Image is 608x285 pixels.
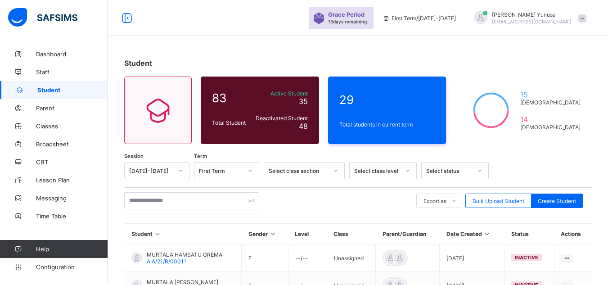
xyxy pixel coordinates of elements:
span: Export as [423,198,446,204]
img: sticker-purple.71386a28dfed39d6af7621340158ba97.svg [313,13,324,24]
th: Level [288,224,327,244]
span: Session [124,153,144,159]
span: inactive [515,254,538,261]
th: Date Created [440,224,504,244]
i: Sort in Ascending Order [269,231,277,237]
span: Create Student [538,198,576,204]
span: Term [194,153,207,159]
span: Active Student [254,90,308,97]
span: 29 [339,93,435,107]
span: 15 days remaining [328,19,367,24]
span: Broadsheet [36,140,108,148]
span: 15 [520,90,581,99]
span: 14 [520,115,581,124]
span: MURTALA HAMSATU GREMA [147,251,222,258]
span: [PERSON_NAME] Yunusa [492,11,572,18]
span: 83 [212,91,249,105]
span: Lesson Plan [36,176,108,184]
span: Dashboard [36,50,108,58]
span: Staff [36,68,108,76]
span: Help [36,245,108,253]
span: Grace Period [328,11,365,18]
i: Sort in Ascending Order [154,231,162,237]
span: CBT [36,158,108,166]
div: Total Student [210,117,252,128]
span: [DEMOGRAPHIC_DATA] [520,124,581,131]
span: Classes [36,122,108,130]
td: F [242,244,288,272]
div: Select status [426,167,472,174]
div: First Term [199,167,243,174]
span: Student [124,59,152,68]
div: [DATE]-[DATE] [129,167,173,174]
span: Student [37,86,108,94]
td: [DATE] [440,244,504,272]
span: session/term information [383,15,456,22]
span: [DEMOGRAPHIC_DATA] [520,99,581,106]
span: Deactivated Student [254,115,308,122]
td: --/-- [288,244,327,272]
img: safsims [8,8,77,27]
span: 35 [299,97,308,106]
span: Parent [36,104,108,112]
span: Total students in current term [339,121,435,128]
span: 48 [299,122,308,131]
th: Class [327,224,375,244]
th: Parent/Guardian [376,224,440,244]
th: Gender [242,224,288,244]
div: Select class section [269,167,328,174]
span: Configuration [36,263,108,271]
i: Sort in Ascending Order [483,231,491,237]
span: AIA/21/B/00011 [147,258,186,265]
th: Student [125,224,242,244]
span: Bulk Upload Student [473,198,524,204]
span: [EMAIL_ADDRESS][DOMAIN_NAME] [492,19,572,24]
th: Actions [554,224,592,244]
td: Unassigned [327,244,375,272]
div: Adam YunusaYunusa [465,11,591,26]
div: Select class level [354,167,400,174]
th: Status [504,224,554,244]
span: Messaging [36,195,108,202]
span: Time Table [36,213,108,220]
